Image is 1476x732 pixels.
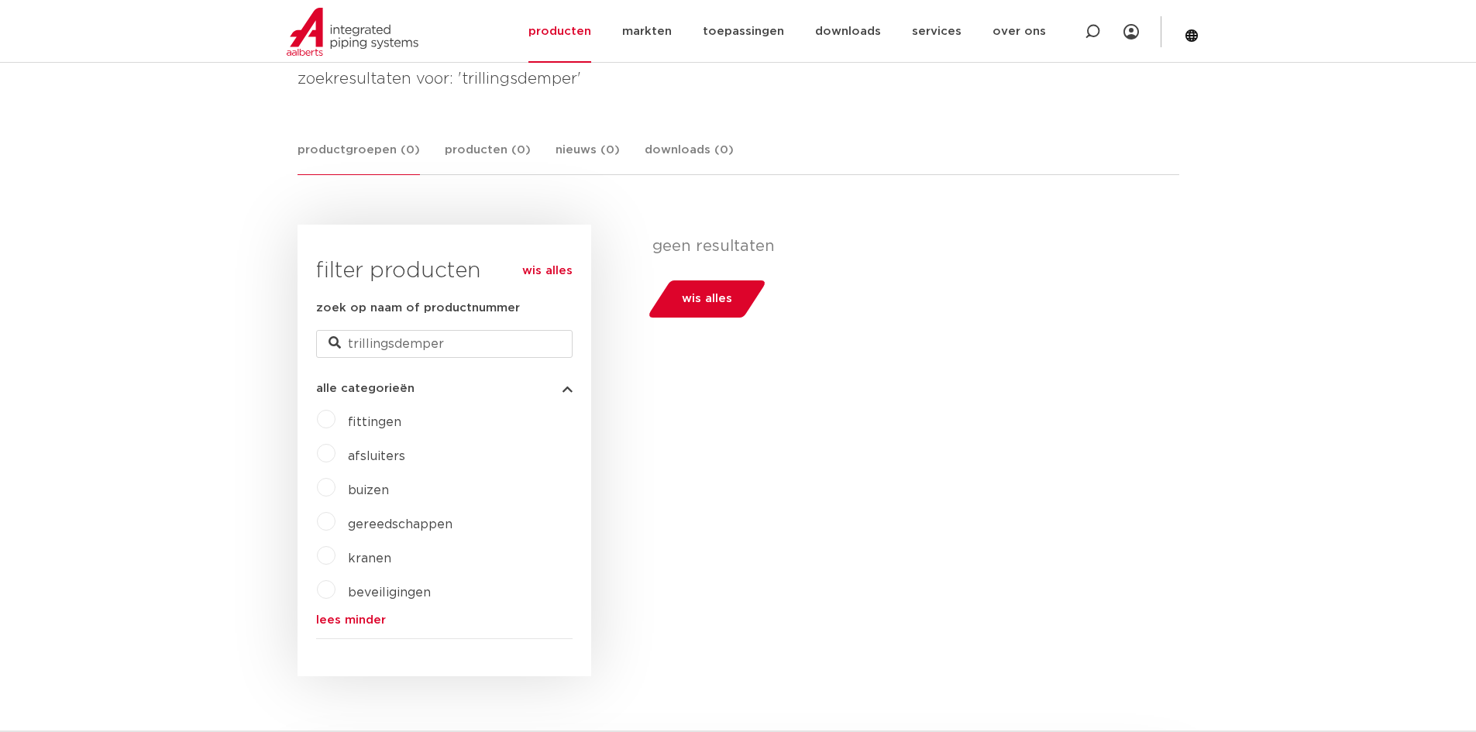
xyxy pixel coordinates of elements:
[348,450,405,462] a: afsluiters
[556,141,620,174] a: nieuws (0)
[348,586,431,599] a: beveiligingen
[316,330,573,358] input: zoeken
[645,141,734,174] a: downloads (0)
[316,614,573,626] a: lees minder
[522,262,573,280] a: wis alles
[316,299,520,318] label: zoek op naam of productnummer
[652,237,1168,256] p: geen resultaten
[348,518,452,531] a: gereedschappen
[445,141,531,174] a: producten (0)
[348,484,389,497] a: buizen
[316,383,415,394] span: alle categorieën
[298,67,1179,91] h4: zoekresultaten voor: 'trillingsdemper'
[316,383,573,394] button: alle categorieën
[348,416,401,428] a: fittingen
[316,256,573,287] h3: filter producten
[348,552,391,565] a: kranen
[298,141,420,175] a: productgroepen (0)
[682,287,732,311] span: wis alles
